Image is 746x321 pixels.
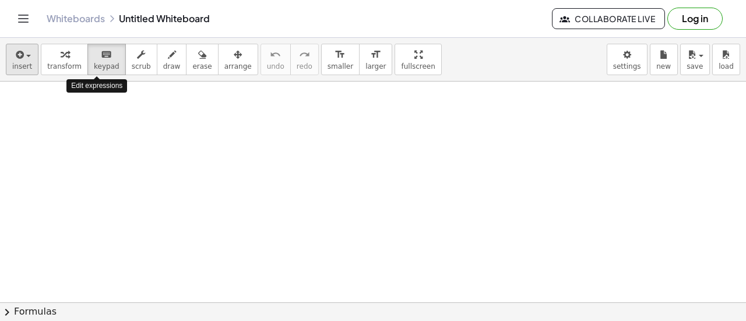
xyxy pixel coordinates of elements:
[552,8,665,29] button: Collaborate Live
[101,48,112,62] i: keyboard
[359,44,392,75] button: format_sizelarger
[395,44,441,75] button: fullscreen
[261,44,291,75] button: undoundo
[667,8,723,30] button: Log in
[12,62,32,70] span: insert
[6,44,38,75] button: insert
[218,44,258,75] button: arrange
[14,9,33,28] button: Toggle navigation
[712,44,740,75] button: load
[321,44,360,75] button: format_sizesmaller
[719,62,734,70] span: load
[41,44,88,75] button: transform
[47,62,82,70] span: transform
[125,44,157,75] button: scrub
[687,62,703,70] span: save
[132,62,151,70] span: scrub
[157,44,187,75] button: draw
[650,44,678,75] button: new
[163,62,181,70] span: draw
[267,62,284,70] span: undo
[47,13,105,24] a: Whiteboards
[186,44,218,75] button: erase
[297,62,312,70] span: redo
[290,44,319,75] button: redoredo
[270,48,281,62] i: undo
[66,79,127,93] div: Edit expressions
[94,62,119,70] span: keypad
[299,48,310,62] i: redo
[680,44,710,75] button: save
[613,62,641,70] span: settings
[335,48,346,62] i: format_size
[370,48,381,62] i: format_size
[328,62,353,70] span: smaller
[365,62,386,70] span: larger
[224,62,252,70] span: arrange
[607,44,648,75] button: settings
[87,44,126,75] button: keyboardkeypad
[562,13,655,24] span: Collaborate Live
[401,62,435,70] span: fullscreen
[656,62,671,70] span: new
[192,62,212,70] span: erase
